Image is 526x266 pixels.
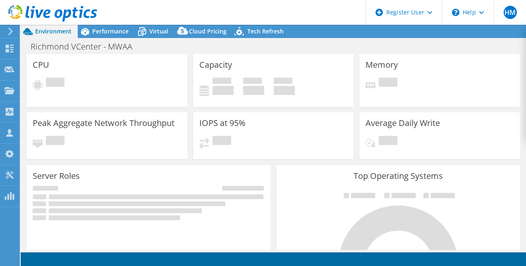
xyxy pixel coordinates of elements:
h3: IOPS at 95% [199,119,246,128]
h3: Top Operating Systems [282,171,514,180]
span: Pending [46,78,65,89]
h4: 0 GiB [213,86,234,95]
span: Pending [213,136,231,147]
span: Tech Refresh [247,27,284,35]
span: Pending [379,136,397,147]
span: Cloud Pricing [189,27,227,35]
span: Used [213,78,231,86]
h1: Richmond VCenter - MWAA [27,42,145,51]
h3: Memory [366,60,398,69]
h4: 0 GiB [243,86,264,95]
span: Performance [92,27,129,35]
h3: Capacity [199,60,232,69]
h3: Average Daily Write [366,119,440,128]
span: Pending [379,78,397,89]
h4: 0 GiB [274,86,295,95]
h3: Peak Aggregate Network Throughput [33,119,175,128]
h3: CPU [33,60,49,69]
span: Pending [46,136,65,147]
span: HM [504,6,517,19]
span: Free [243,78,262,86]
h3: Server Roles [33,171,80,180]
span: Environment [35,27,72,35]
svg: \n [452,9,459,16]
span: Total [274,78,292,86]
span: Virtual [149,27,168,35]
